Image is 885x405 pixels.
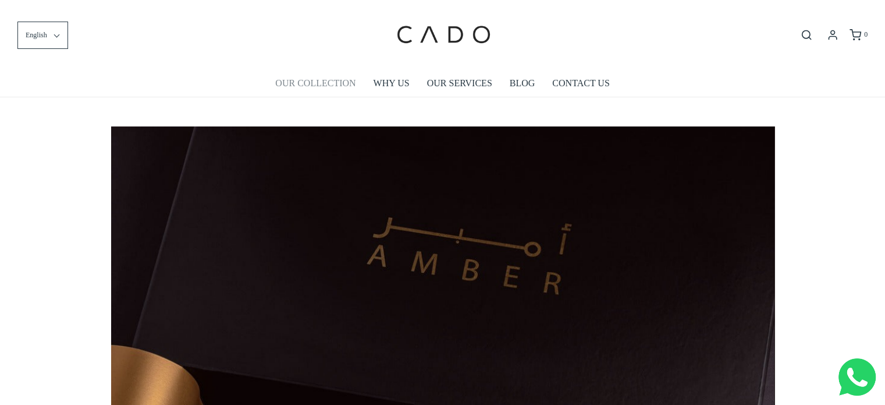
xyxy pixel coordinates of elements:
[427,70,492,97] a: OUR SERVICES
[393,9,492,61] img: cadogifting
[864,30,868,38] span: 0
[332,97,387,106] span: Number of gifts
[374,70,410,97] a: WHY US
[848,29,868,41] a: 0
[552,70,609,97] a: CONTACT US
[275,70,356,97] a: OUR COLLECTION
[332,1,369,10] span: Last name
[26,30,47,41] span: English
[17,22,68,49] button: English
[332,49,389,58] span: Company name
[510,70,535,97] a: BLOG
[838,358,876,396] img: Whatsapp
[796,29,817,41] button: Open search bar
